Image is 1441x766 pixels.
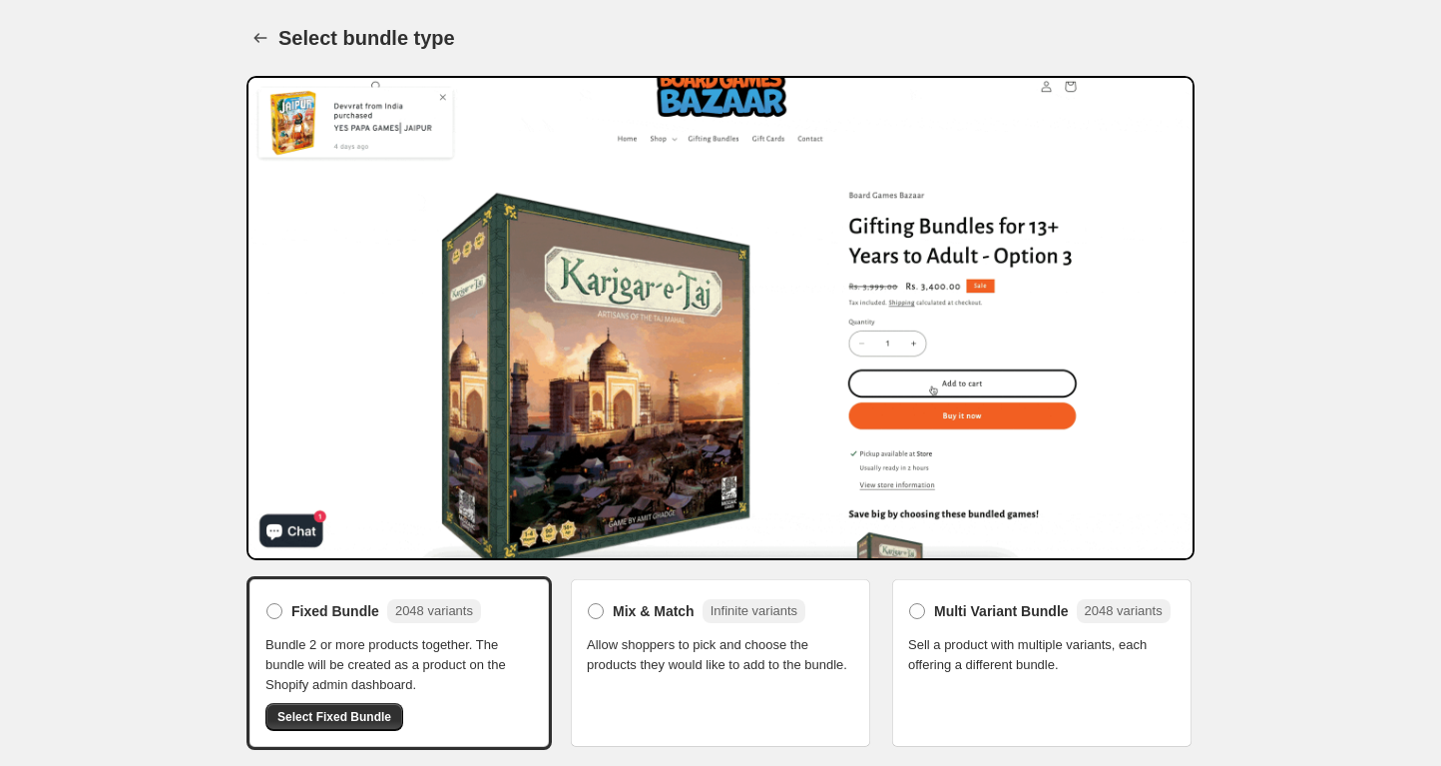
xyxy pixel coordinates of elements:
[613,601,695,621] span: Mix & Match
[278,26,455,50] h1: Select bundle type
[291,601,379,621] span: Fixed Bundle
[265,703,403,731] button: Select Fixed Bundle
[246,24,274,52] button: Back
[395,603,473,618] span: 2048 variants
[711,603,797,618] span: Infinite variants
[265,635,533,695] span: Bundle 2 or more products together. The bundle will be created as a product on the Shopify admin ...
[277,709,391,725] span: Select Fixed Bundle
[908,635,1176,675] span: Sell a product with multiple variants, each offering a different bundle.
[1085,603,1163,618] span: 2048 variants
[934,601,1069,621] span: Multi Variant Bundle
[246,76,1195,560] img: Bundle Preview
[587,635,854,675] span: Allow shoppers to pick and choose the products they would like to add to the bundle.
